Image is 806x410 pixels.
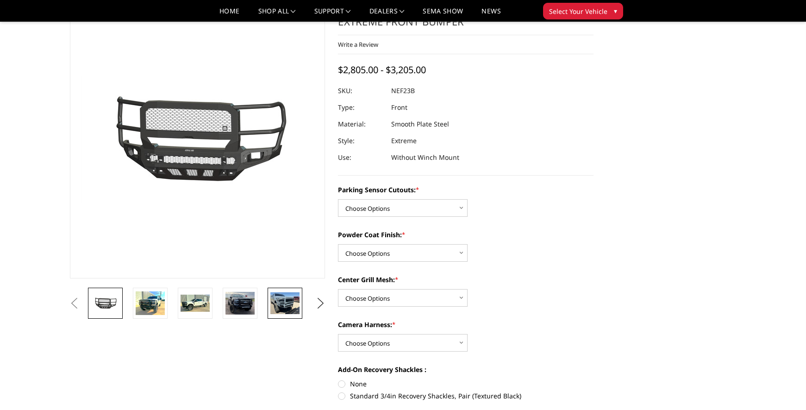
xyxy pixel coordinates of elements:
a: Support [314,8,351,21]
a: SEMA Show [423,8,463,21]
img: 2023-2025 Ford F250-350 - Freedom Series - Extreme Front Bumper [181,295,210,312]
img: 2023-2025 Ford F250-350 - Freedom Series - Extreme Front Bumper [270,292,300,314]
button: Next [313,296,327,310]
img: 2023-2025 Ford F250-350 - Freedom Series - Extreme Front Bumper [91,295,120,311]
dd: Without Winch Mount [391,149,459,166]
img: 2023-2025 Ford F250-350 - Freedom Series - Extreme Front Bumper [136,291,165,315]
a: News [481,8,500,21]
span: ▾ [614,6,617,16]
button: Previous [68,296,81,310]
span: $2,805.00 - $3,205.00 [338,63,426,76]
a: shop all [258,8,296,21]
dt: SKU: [338,82,384,99]
a: 2023-2025 Ford F250-350 - Freedom Series - Extreme Front Bumper [70,0,325,278]
dd: Extreme [391,132,417,149]
label: Standard 3/4in Recovery Shackles, Pair (Textured Black) [338,391,594,401]
iframe: Chat Widget [760,366,806,410]
button: Select Your Vehicle [543,3,623,19]
label: Camera Harness: [338,320,594,329]
dt: Type: [338,99,384,116]
label: Add-On Recovery Shackles : [338,365,594,374]
a: Dealers [369,8,405,21]
dd: Smooth Plate Steel [391,116,449,132]
a: Home [219,8,239,21]
span: Select Your Vehicle [549,6,607,16]
dt: Use: [338,149,384,166]
dt: Material: [338,116,384,132]
a: Write a Review [338,40,378,49]
label: Center Grill Mesh: [338,275,594,284]
img: 2023-2025 Ford F250-350 - Freedom Series - Extreme Front Bumper [225,292,255,315]
label: None [338,379,594,389]
dd: NEF23B [391,82,415,99]
dd: Front [391,99,407,116]
label: Parking Sensor Cutouts: [338,185,594,195]
label: Powder Coat Finish: [338,230,594,240]
dt: Style: [338,132,384,149]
